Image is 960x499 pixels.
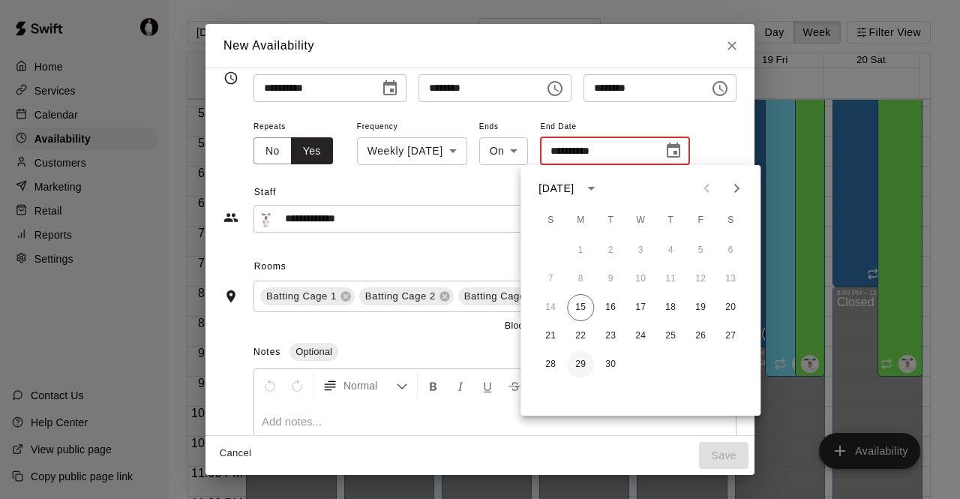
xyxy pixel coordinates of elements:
button: Format Underline [475,372,500,399]
svg: Rooms [223,289,238,304]
button: Close [718,32,745,59]
span: Tuesday [597,206,624,236]
span: Repeats [253,117,345,137]
button: Next month [721,173,751,203]
span: Sunday [537,206,564,236]
button: No [253,137,292,165]
button: 18 [657,294,684,321]
span: Frequency [357,117,467,137]
div: Batting Cage 2 [359,287,454,305]
button: 16 [597,294,624,321]
button: 21 [537,323,564,350]
div: Weekly [DATE] [357,137,467,165]
button: 30 [597,351,624,378]
span: Batting Cage 3 [458,289,541,304]
span: Saturday [717,206,744,236]
span: Normal [343,378,396,393]
span: End Date [540,117,690,137]
button: 19 [687,294,714,321]
span: Batting Cage 2 [359,289,442,304]
button: Formatting Options [316,372,414,399]
span: Staff [254,181,736,205]
button: 20 [717,294,744,321]
div: Batting Cage 1 [260,287,355,305]
span: Rooms [254,261,286,272]
button: 17 [627,294,654,321]
span: Wednesday [627,206,654,236]
button: calendar view is open, switch to year view [579,176,604,201]
button: 23 [597,323,624,350]
button: 27 [717,323,744,350]
span: Notes [253,347,280,357]
button: 15 [567,294,594,321]
img: Gehrig Conard [258,212,273,227]
svg: Timing [223,71,238,86]
button: 29 [567,351,594,378]
span: Friday [687,206,714,236]
button: Format Strikethrough [502,372,527,399]
button: Choose time, selected time is 5:00 PM [705,74,735,104]
button: Format Italics [448,372,473,399]
button: 22 [567,323,594,350]
div: outlined button group [253,137,333,165]
span: Block other bookings in rooms during this time? [505,319,708,334]
div: Batting Cage 3 [458,287,553,305]
h6: New Availability [223,36,314,56]
span: Optional [289,346,337,357]
button: 24 [627,323,654,350]
span: Monday [567,206,594,236]
button: Format Bold [421,372,446,399]
button: Undo [257,372,283,399]
span: Ends [479,117,529,137]
svg: Notes [223,434,238,449]
button: Cancel [211,442,259,465]
button: Redo [284,372,310,399]
div: On [479,137,529,165]
button: Choose time, selected time is 3:00 PM [540,74,570,104]
div: [DATE] [538,181,574,197]
span: Thursday [657,206,684,236]
button: Yes [291,137,333,165]
button: 25 [657,323,684,350]
button: Choose date, selected date is Sep 15, 2025 [375,74,405,104]
button: 28 [537,351,564,378]
button: 26 [687,323,714,350]
span: Batting Cage 1 [260,289,343,304]
svg: Staff [223,210,238,225]
button: Choose date [658,136,688,166]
